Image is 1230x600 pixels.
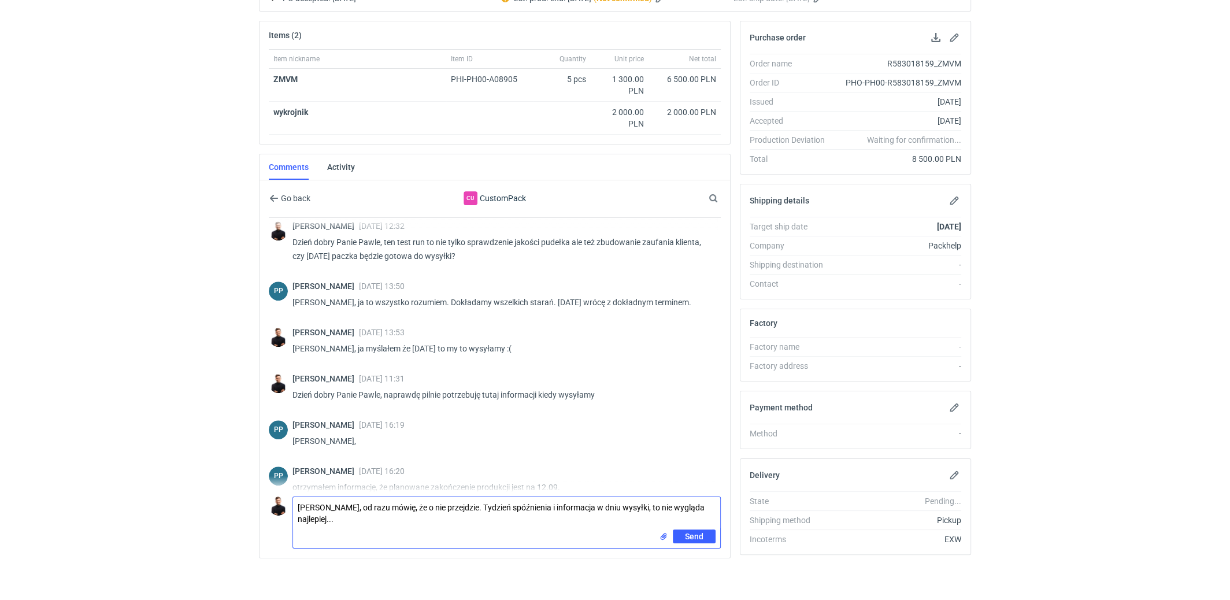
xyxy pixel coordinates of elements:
h2: Delivery [750,471,780,480]
figcaption: Cu [464,191,477,205]
span: Unit price [614,54,644,64]
img: Tomasz Kubiak [269,497,288,516]
div: 2 000.00 PLN [653,106,716,118]
button: Send [673,529,716,543]
img: Tomasz Kubiak [269,328,288,347]
div: Factory name [750,341,834,353]
button: Edit shipping details [947,194,961,208]
span: [DATE] 13:53 [359,328,405,337]
div: - [834,428,961,439]
span: Send [685,532,703,540]
div: - [834,360,961,372]
img: Tomasz Kubiak [269,374,288,393]
h2: Payment method [750,403,813,412]
button: Edit delivery details [947,468,961,482]
span: [PERSON_NAME] [292,221,359,231]
div: Production Deviation [750,134,834,146]
div: CustomPack [464,191,477,205]
button: Download PO [929,31,943,45]
div: Factory address [750,360,834,372]
button: Edit purchase order [947,31,961,45]
span: Go back [279,194,310,202]
div: Shipping destination [750,259,834,271]
h2: Factory [750,318,777,328]
button: Edit payment method [947,401,961,414]
div: PHI-PH00-A08905 [451,73,528,85]
div: Company [750,240,834,251]
figcaption: PP [269,420,288,439]
div: CustomPack [400,191,590,205]
p: otrzymałem informację, że planowane zakończenie produkcji jest na 12.09. [292,480,712,494]
div: Accepted [750,115,834,127]
span: [PERSON_NAME] [292,328,359,337]
span: [DATE] 11:31 [359,374,405,383]
p: [PERSON_NAME], [292,434,712,448]
input: Search [706,191,743,205]
figcaption: PP [269,282,288,301]
button: Go back [269,191,311,205]
div: Paweł Puch [269,420,288,439]
span: Item ID [451,54,473,64]
div: Order name [750,58,834,69]
div: 1 300.00 PLN [595,73,644,97]
div: - [834,341,961,353]
div: Order ID [750,77,834,88]
div: Shipping method [750,514,834,526]
h2: Purchase order [750,33,806,42]
h2: Items (2) [269,31,302,40]
span: Item nickname [273,54,320,64]
h2: Shipping details [750,196,809,205]
strong: [DATE] [937,222,961,231]
div: Incoterms [750,534,834,545]
textarea: [PERSON_NAME], od razu mówię, że o nie przejdzie. Tydzień spóźnienia i informacja w dniu wysyłki,... [293,497,720,529]
p: [PERSON_NAME], ja myślałem że [DATE] to my to wysyłamy :( [292,342,712,355]
div: Total [750,153,834,165]
div: PHO-PH00-R583018159_ZMVM [834,77,961,88]
a: ZMVM [273,75,298,84]
span: [DATE] 12:32 [359,221,405,231]
img: Tomasz Kubiak [269,221,288,240]
strong: wykrojnik [273,108,308,117]
span: [PERSON_NAME] [292,466,359,476]
div: [DATE] [834,96,961,108]
figcaption: PP [269,466,288,486]
div: Paweł Puch [269,282,288,301]
em: Waiting for confirmation... [867,134,961,146]
div: 2 000.00 PLN [595,106,644,129]
span: Net total [689,54,716,64]
div: [DATE] [834,115,961,127]
div: 6 500.00 PLN [653,73,716,85]
div: Contact [750,278,834,290]
div: - [834,259,961,271]
div: R583018159_ZMVM [834,58,961,69]
div: State [750,495,834,507]
p: Dzień dobry Panie Pawle, ten test run to nie tylko sprawdzenie jakości pudełka ale też zbudowanie... [292,235,712,263]
div: Pickup [834,514,961,526]
a: Comments [269,154,309,180]
span: [PERSON_NAME] [292,374,359,383]
div: Paweł Puch [269,466,288,486]
span: [DATE] 16:19 [359,420,405,429]
span: [DATE] 16:20 [359,466,405,476]
div: EXW [834,534,961,545]
a: Activity [327,154,355,180]
div: 8 500.00 PLN [834,153,961,165]
div: Packhelp [834,240,961,251]
em: Pending... [925,497,961,506]
span: [PERSON_NAME] [292,282,359,291]
span: [PERSON_NAME] [292,420,359,429]
span: Quantity [560,54,586,64]
div: Issued [750,96,834,108]
div: Target ship date [750,221,834,232]
div: - [834,278,961,290]
div: 5 pcs [533,69,591,102]
span: [DATE] 13:50 [359,282,405,291]
p: Dzień dobry Panie Pawle, naprawdę pilnie potrzebuję tutaj informacji kiedy wysyłamy [292,388,712,402]
div: Method [750,428,834,439]
p: [PERSON_NAME], ja to wszystko rozumiem. Dokładamy wszelkich starań. [DATE] wrócę z dokładnym term... [292,295,712,309]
